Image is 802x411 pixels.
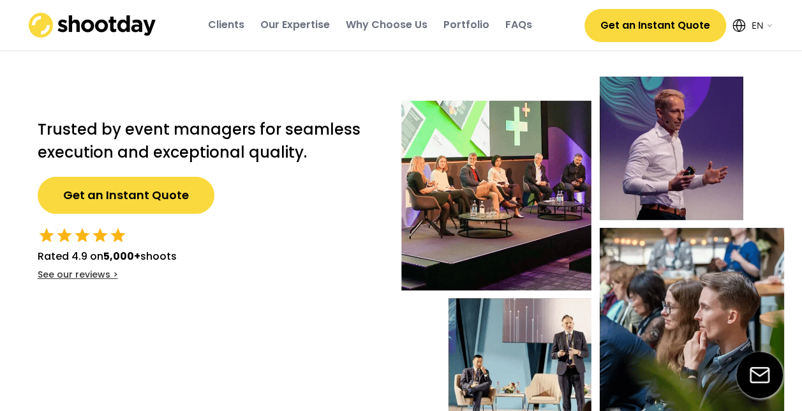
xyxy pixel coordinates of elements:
div: Clients [208,18,244,32]
img: shootday_logo.png [29,13,156,38]
div: See our reviews > [38,269,118,281]
img: Icon%20feather-globe%20%281%29.svg [732,19,745,32]
button: Get an Instant Quote [38,177,214,214]
div: Portfolio [443,18,489,32]
h2: Trusted by event managers for seamless execution and exceptional quality. [38,118,376,164]
strong: 5,000+ [103,249,140,264]
img: email-icon%20%281%29.svg [736,352,783,398]
button: star [91,227,109,244]
button: star [38,227,56,244]
button: star [56,227,73,244]
div: Rated 4.9 on shoots [38,249,177,264]
button: Get an Instant Quote [584,9,726,42]
div: Why Choose Us [346,18,427,32]
button: star [73,227,91,244]
button: star [109,227,127,244]
div: FAQs [505,18,532,32]
div: Our Expertise [260,18,330,32]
